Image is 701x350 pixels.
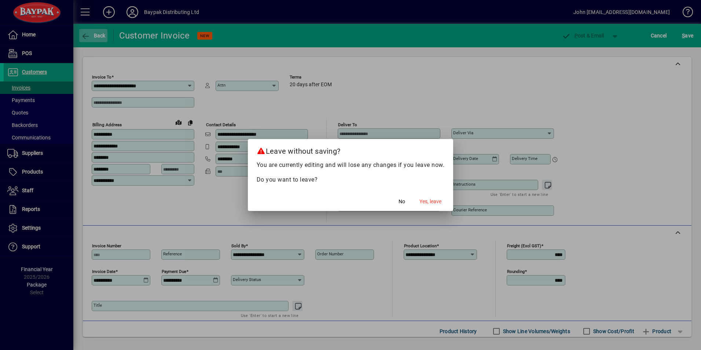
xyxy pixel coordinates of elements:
[248,139,454,160] h2: Leave without saving?
[257,175,445,184] p: Do you want to leave?
[257,161,445,169] p: You are currently editing and will lose any changes if you leave now.
[419,198,441,205] span: Yes, leave
[399,198,405,205] span: No
[416,195,444,208] button: Yes, leave
[390,195,414,208] button: No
